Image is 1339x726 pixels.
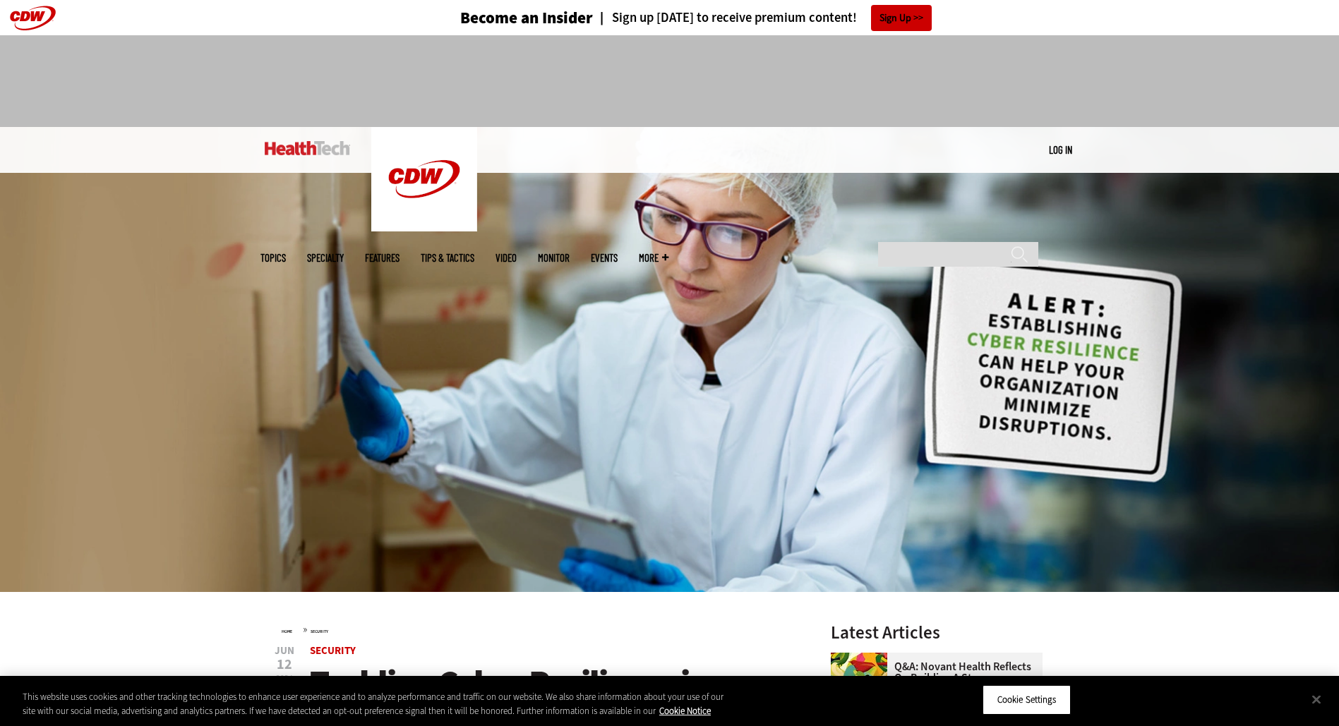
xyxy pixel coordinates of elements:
a: Home [282,629,292,634]
a: Q&A: Novant Health Reflects on Building a Strong Cybersecurity Team [831,661,1034,695]
a: Video [496,253,517,263]
a: Become an Insider [407,10,593,26]
a: Security [311,629,328,634]
div: This website uses cookies and other tracking technologies to enhance user experience and to analy... [23,690,736,718]
span: Topics [260,253,286,263]
div: User menu [1049,143,1072,157]
span: Jun [275,646,294,656]
img: Home [265,141,350,155]
a: Tips & Tactics [421,253,474,263]
span: More [639,253,668,263]
a: Log in [1049,143,1072,156]
a: MonITor [538,253,570,263]
a: CDW [371,220,477,235]
a: Events [591,253,618,263]
button: Close [1301,684,1332,715]
div: » [282,624,794,635]
h3: Become an Insider [460,10,593,26]
a: abstract illustration of a tree [831,653,894,664]
img: Home [371,127,477,231]
a: Features [365,253,400,263]
span: Specialty [307,253,344,263]
iframe: advertisement [413,49,927,113]
span: 12 [275,658,294,672]
a: More information about your privacy [659,705,711,717]
a: Sign up [DATE] to receive premium content! [593,11,857,25]
a: Security [310,643,356,658]
h3: Latest Articles [831,624,1043,641]
img: abstract illustration of a tree [831,653,887,709]
button: Cookie Settings [983,685,1071,715]
span: 2024 [276,672,293,684]
a: Sign Up [871,5,932,31]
